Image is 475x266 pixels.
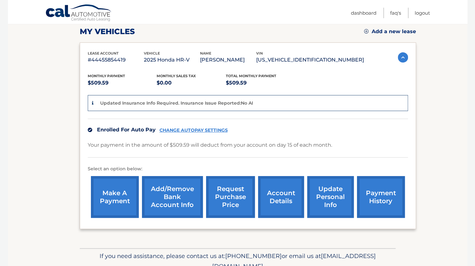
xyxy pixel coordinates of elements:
[157,74,196,78] span: Monthly sales Tax
[45,4,112,23] a: Cal Automotive
[88,165,408,173] p: Select an option below:
[91,176,139,218] a: make a payment
[144,55,200,64] p: 2025 Honda HR-V
[258,176,304,218] a: account details
[88,74,125,78] span: Monthly Payment
[200,55,256,64] p: [PERSON_NAME]
[142,176,203,218] a: Add/Remove bank account info
[144,51,160,55] span: vehicle
[390,8,401,18] a: FAQ's
[351,8,376,18] a: Dashboard
[398,52,408,63] img: accordion-active.svg
[364,28,416,35] a: Add a new lease
[415,8,430,18] a: Logout
[256,51,263,55] span: vin
[364,29,368,33] img: add.svg
[88,141,332,150] p: Your payment in the amount of $509.59 will deduct from your account on day 15 of each month.
[226,74,276,78] span: Total Monthly Payment
[157,78,226,87] p: $0.00
[226,78,295,87] p: $509.59
[200,51,211,55] span: name
[256,55,364,64] p: [US_VEHICLE_IDENTIFICATION_NUMBER]
[88,78,157,87] p: $509.59
[80,27,135,36] h2: my vehicles
[357,176,405,218] a: payment history
[88,128,92,132] img: check.svg
[206,176,255,218] a: request purchase price
[225,252,282,260] span: [PHONE_NUMBER]
[160,128,228,133] a: CHANGE AUTOPAY SETTINGS
[97,127,156,133] span: Enrolled For Auto Pay
[88,51,119,55] span: lease account
[88,55,144,64] p: #44455854419
[307,176,354,218] a: update personal info
[100,100,253,106] p: Updated Insurance Info Required. Insurance Issue Reported:No AI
